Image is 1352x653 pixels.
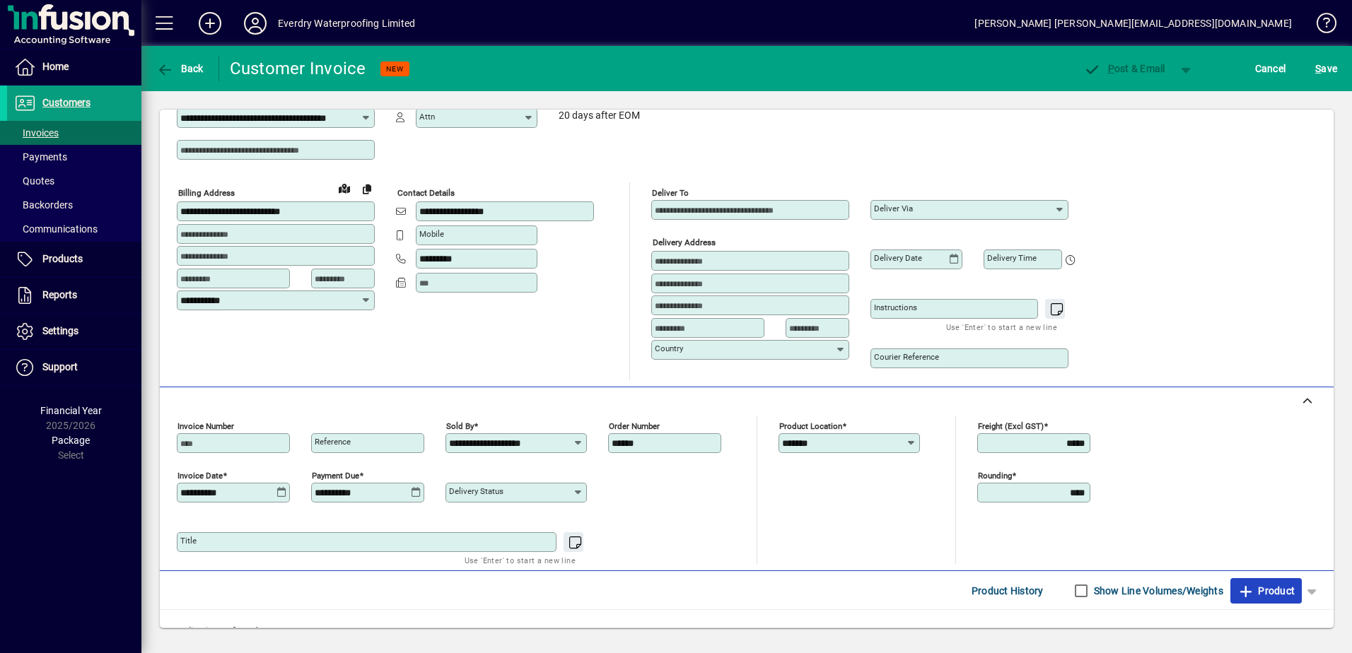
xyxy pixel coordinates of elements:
mat-label: Instructions [874,302,917,312]
mat-label: Delivery status [449,486,503,496]
mat-label: Delivery time [987,253,1037,263]
span: S [1315,63,1321,74]
mat-hint: Use 'Enter' to start a new line [465,552,576,568]
button: Add [187,11,233,36]
span: Quotes [14,175,54,187]
mat-label: Order number [609,421,660,431]
a: Quotes [7,169,141,193]
mat-label: Product location [779,421,842,431]
a: Settings [7,314,141,349]
button: Back [153,56,207,81]
a: Reports [7,278,141,313]
a: Home [7,49,141,85]
mat-label: Country [655,343,683,353]
span: Home [42,61,69,72]
button: Product [1230,578,1302,604]
a: View on map [333,177,356,199]
span: ave [1315,57,1337,80]
app-page-header-button: Back [141,56,219,81]
mat-label: Deliver To [652,188,689,198]
mat-label: Invoice number [177,421,234,431]
span: ost & Email [1083,63,1165,74]
mat-label: Attn [419,112,435,122]
span: Backorders [14,199,73,211]
a: Products [7,242,141,277]
span: Cancel [1255,57,1286,80]
mat-label: Rounding [978,471,1012,481]
span: Reports [42,289,77,300]
a: Knowledge Base [1306,3,1334,49]
a: Support [7,350,141,385]
mat-label: Title [180,536,197,546]
button: Profile [233,11,278,36]
div: No line items found [160,610,1334,653]
span: Products [42,253,83,264]
mat-label: Delivery date [874,253,922,263]
span: Support [42,361,78,372]
span: Payments [14,151,67,163]
button: Product History [966,578,1049,604]
span: Package [52,435,90,446]
div: Customer Invoice [230,57,366,80]
mat-label: Sold by [446,421,474,431]
mat-label: Mobile [419,229,444,239]
div: Everdry Waterproofing Limited [278,12,415,35]
button: Post & Email [1076,56,1172,81]
span: Product [1237,580,1295,602]
span: Settings [42,325,78,336]
a: Payments [7,145,141,169]
mat-label: Reference [315,437,351,447]
mat-label: Deliver via [874,204,913,213]
a: Backorders [7,193,141,217]
label: Show Line Volumes/Weights [1091,584,1223,598]
mat-hint: Use 'Enter' to start a new line [946,319,1057,335]
a: Communications [7,217,141,241]
div: [PERSON_NAME] [PERSON_NAME][EMAIL_ADDRESS][DOMAIN_NAME] [974,12,1292,35]
span: NEW [386,64,404,73]
span: Invoices [14,127,59,139]
span: 20 days after EOM [559,110,640,122]
button: Cancel [1252,56,1290,81]
button: Save [1312,56,1341,81]
span: Product History [972,580,1044,602]
span: Customers [42,97,91,108]
span: Communications [14,223,98,235]
mat-label: Courier Reference [874,352,939,362]
span: Financial Year [40,405,102,416]
mat-label: Invoice date [177,471,223,481]
span: P [1108,63,1114,74]
a: Invoices [7,121,141,145]
mat-label: Payment due [312,471,359,481]
mat-label: Freight (excl GST) [978,421,1044,431]
span: Back [156,63,204,74]
button: Copy to Delivery address [356,177,378,200]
